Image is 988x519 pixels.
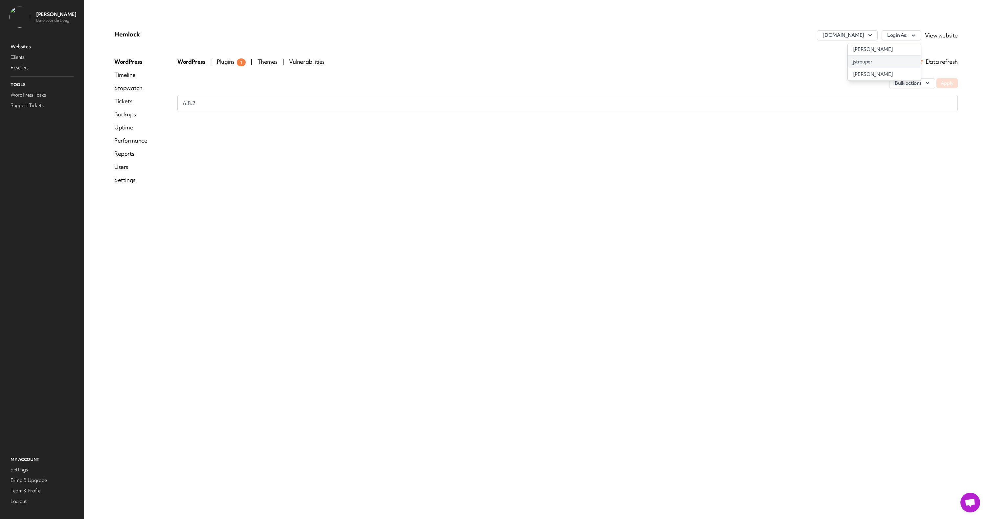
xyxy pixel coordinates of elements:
[114,30,395,38] p: Hemlock
[114,84,147,92] a: Stopwatch
[114,71,147,79] a: Timeline
[9,42,75,51] a: Websites
[9,465,75,474] a: Settings
[36,11,76,18] p: [PERSON_NAME]
[217,58,246,65] span: Plugins
[114,137,147,145] a: Performance
[9,486,75,495] a: Team & Profile
[9,53,75,62] a: Clients
[9,455,75,464] p: My Account
[9,101,75,110] a: Support Tickets
[251,58,252,65] span: |
[183,99,195,107] span: 6.8.2
[889,78,935,88] button: Bulk actions
[114,150,147,158] a: Reports
[114,176,147,184] a: Settings
[9,80,75,89] p: Tools
[9,497,75,506] a: Log out
[114,58,147,66] a: WordPress
[289,58,325,65] span: Vulnerabilities
[114,110,147,118] a: Backups
[258,58,279,65] span: Themes
[848,43,921,56] a: [PERSON_NAME]
[9,90,75,100] a: WordPress Tasks
[848,56,921,68] a: jstreuper
[882,30,921,40] button: Login As:
[36,18,76,23] p: Buro voor de Boeg
[210,58,212,65] span: |
[848,68,921,80] a: [PERSON_NAME]
[114,97,147,105] a: Tickets
[9,63,75,72] a: Resellers
[282,58,284,65] span: |
[918,59,958,64] span: Data refresh
[237,58,246,66] span: 1
[114,124,147,131] a: Uptime
[936,78,958,88] button: Apply
[177,58,206,65] span: WordPress
[9,476,75,485] a: Billing & Upgrade
[960,493,980,512] a: Open de chat
[114,163,147,171] a: Users
[817,30,877,40] button: [DOMAIN_NAME]
[925,32,958,39] a: View website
